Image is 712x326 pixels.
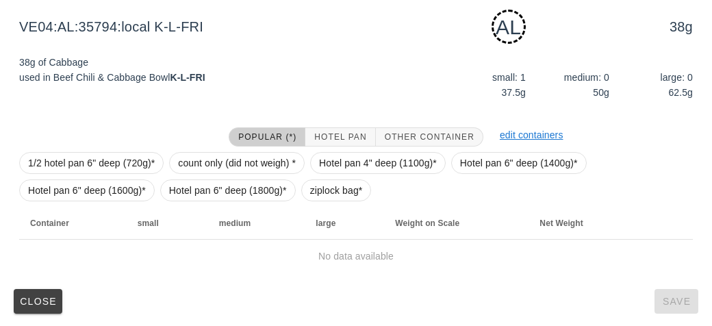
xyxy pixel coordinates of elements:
span: 1/2 hotel pan 6" deep (720g)* [28,153,155,173]
span: Container [30,218,69,228]
button: Other Container [376,127,483,147]
span: Hotel pan 4" deep (1100g)* [319,153,437,173]
span: count only (did not weigh) * [178,153,296,173]
a: edit containers [500,129,563,140]
span: Other Container [384,132,474,142]
span: Hotel Pan [314,132,366,142]
span: Hotel pan 6" deep (1600g)* [28,180,146,201]
div: small: 1 37.5g [445,67,529,103]
span: Weight on Scale [395,218,459,228]
div: AL [492,10,526,44]
button: Popular (*) [229,127,305,147]
div: large: 0 62.5g [612,67,696,103]
span: Hotel pan 6" deep (1400g)* [460,153,578,173]
strong: K-L-FRI [170,72,205,83]
th: medium: Not sorted. Activate to sort ascending. [208,207,305,240]
td: No data available [19,240,693,273]
th: Container: Not sorted. Activate to sort ascending. [19,207,127,240]
button: Close [14,289,62,314]
th: large: Not sorted. Activate to sort ascending. [305,207,384,240]
div: 38g of Cabbage used in Beef Chili & Cabbage Bowl [11,47,356,114]
span: Popular (*) [238,132,296,142]
span: large [316,218,335,228]
span: Hotel pan 6" deep (1800g)* [169,180,287,201]
button: Hotel Pan [305,127,375,147]
th: Weight on Scale: Not sorted. Activate to sort ascending. [384,207,529,240]
th: Net Weight: Not sorted. Activate to sort ascending. [529,207,642,240]
span: ziplock bag* [310,180,363,201]
th: Not sorted. Activate to sort ascending. [643,207,693,240]
span: medium [219,218,251,228]
span: Net Weight [539,218,583,228]
span: Close [19,296,57,307]
div: medium: 0 50g [529,67,612,103]
span: small [138,218,159,228]
th: small: Not sorted. Activate to sort ascending. [127,207,208,240]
